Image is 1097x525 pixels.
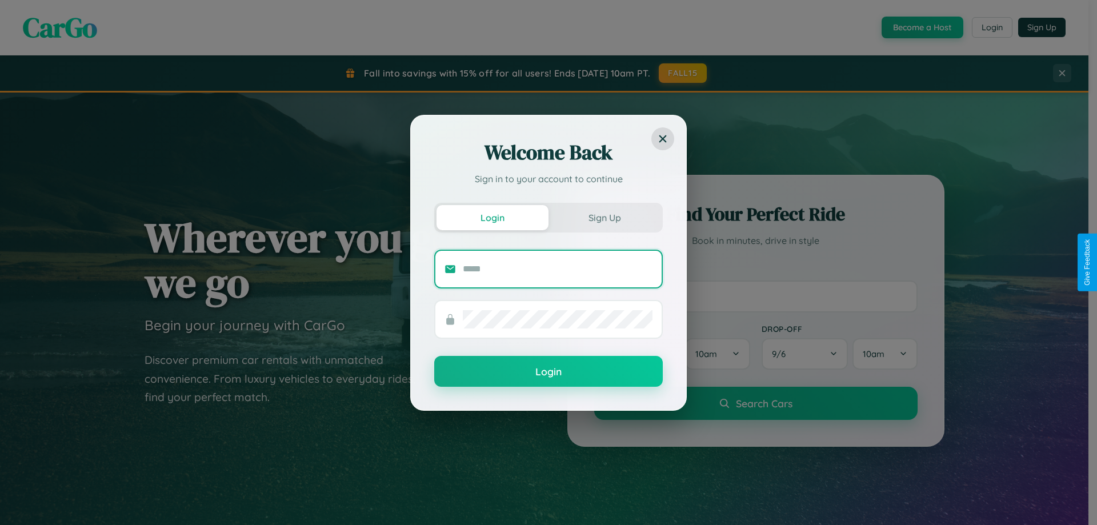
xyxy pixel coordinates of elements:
[434,172,663,186] p: Sign in to your account to continue
[548,205,660,230] button: Sign Up
[434,356,663,387] button: Login
[434,139,663,166] h2: Welcome Back
[437,205,548,230] button: Login
[1083,239,1091,286] div: Give Feedback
